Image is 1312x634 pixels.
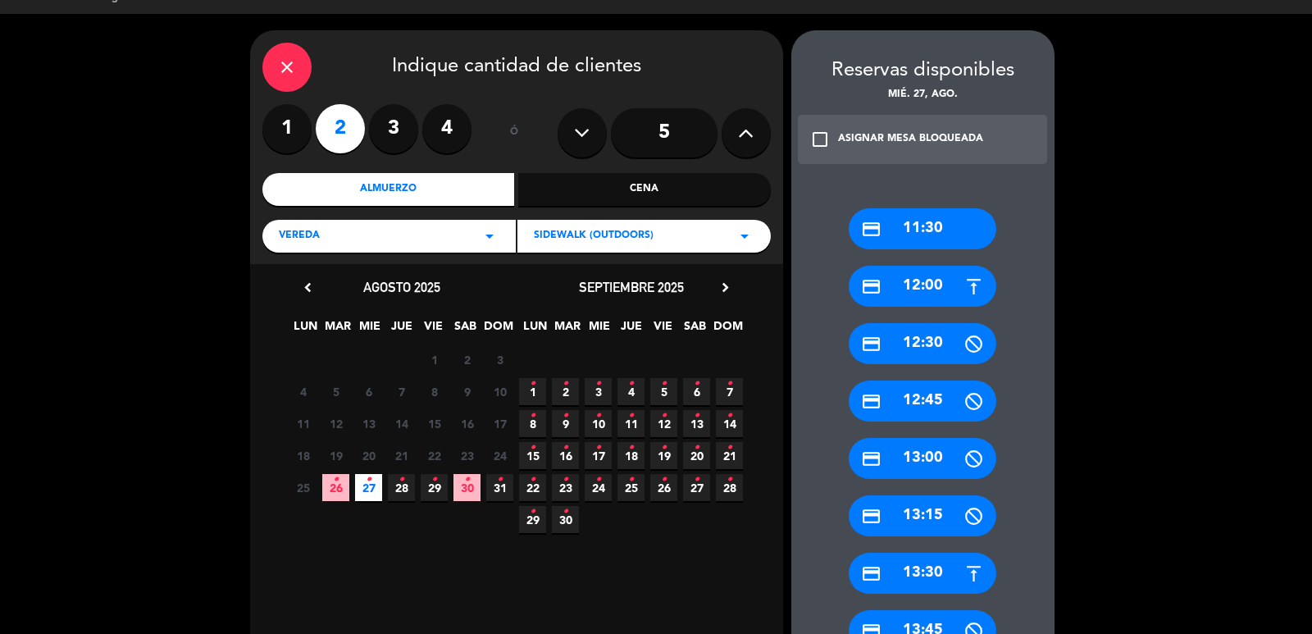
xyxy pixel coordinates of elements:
span: DOM [713,317,740,344]
span: 9 [552,410,579,437]
i: • [595,435,601,461]
span: 28 [388,474,415,501]
i: • [628,435,634,461]
span: Sidewalk (OUTDOORS) [534,228,654,244]
span: 12 [650,410,677,437]
i: • [431,467,437,493]
span: 9 [453,378,481,405]
span: 6 [355,378,382,405]
span: 13 [355,410,382,437]
i: • [595,371,601,397]
span: 7 [388,378,415,405]
i: • [727,403,732,429]
i: • [727,467,732,493]
span: 11 [617,410,645,437]
span: 4 [617,378,645,405]
i: • [595,467,601,493]
span: 30 [453,474,481,501]
i: credit_card [861,276,881,297]
span: 28 [716,474,743,501]
i: • [464,467,470,493]
span: 25 [289,474,317,501]
span: 17 [486,410,513,437]
div: 13:00 [849,438,996,479]
span: 21 [388,442,415,469]
div: ó [488,104,541,162]
span: 29 [519,506,546,533]
span: VIE [649,317,676,344]
i: chevron_right [717,279,734,296]
span: 11 [289,410,317,437]
div: 13:30 [849,553,996,594]
span: Vereda [279,228,320,244]
span: 10 [486,378,513,405]
i: • [661,435,667,461]
label: 1 [262,104,312,153]
span: 4 [289,378,317,405]
span: JUE [388,317,415,344]
span: 7 [716,378,743,405]
span: 8 [421,378,448,405]
i: • [563,371,568,397]
i: • [563,499,568,525]
span: 27 [355,474,382,501]
span: 29 [421,474,448,501]
span: MIE [356,317,383,344]
i: • [628,467,634,493]
div: Cena [518,173,771,206]
span: LUN [522,317,549,344]
i: • [366,467,371,493]
i: • [563,403,568,429]
i: • [530,499,535,525]
i: credit_card [861,334,881,354]
i: • [694,371,699,397]
div: 13:15 [849,495,996,536]
i: • [530,371,535,397]
i: • [661,467,667,493]
span: 22 [519,474,546,501]
span: 10 [585,410,612,437]
span: 30 [552,506,579,533]
i: check_box_outline_blank [810,130,830,149]
i: credit_card [861,391,881,412]
span: 27 [683,474,710,501]
span: 8 [519,410,546,437]
span: 16 [552,442,579,469]
label: 4 [422,104,471,153]
span: MIE [585,317,613,344]
span: 23 [552,474,579,501]
span: 18 [617,442,645,469]
span: SAB [452,317,479,344]
i: • [497,467,503,493]
span: 1 [519,378,546,405]
span: 15 [519,442,546,469]
span: 12 [322,410,349,437]
span: 24 [585,474,612,501]
i: arrow_drop_down [480,226,499,246]
span: 20 [355,442,382,469]
span: 21 [716,442,743,469]
span: LUN [292,317,319,344]
i: credit_card [861,449,881,469]
i: close [277,57,297,77]
span: 3 [585,378,612,405]
label: 2 [316,104,365,153]
span: 22 [421,442,448,469]
i: • [694,403,699,429]
i: • [563,435,568,461]
span: 24 [486,442,513,469]
span: 1 [421,346,448,373]
span: JUE [617,317,645,344]
i: credit_card [861,506,881,527]
span: agosto 2025 [363,279,440,295]
i: • [595,403,601,429]
span: septiembre 2025 [579,279,684,295]
i: • [333,467,339,493]
span: 5 [322,378,349,405]
div: ASIGNAR MESA BLOQUEADA [838,131,983,148]
span: 20 [683,442,710,469]
span: 26 [650,474,677,501]
div: 12:30 [849,323,996,364]
i: • [628,403,634,429]
div: 12:00 [849,266,996,307]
